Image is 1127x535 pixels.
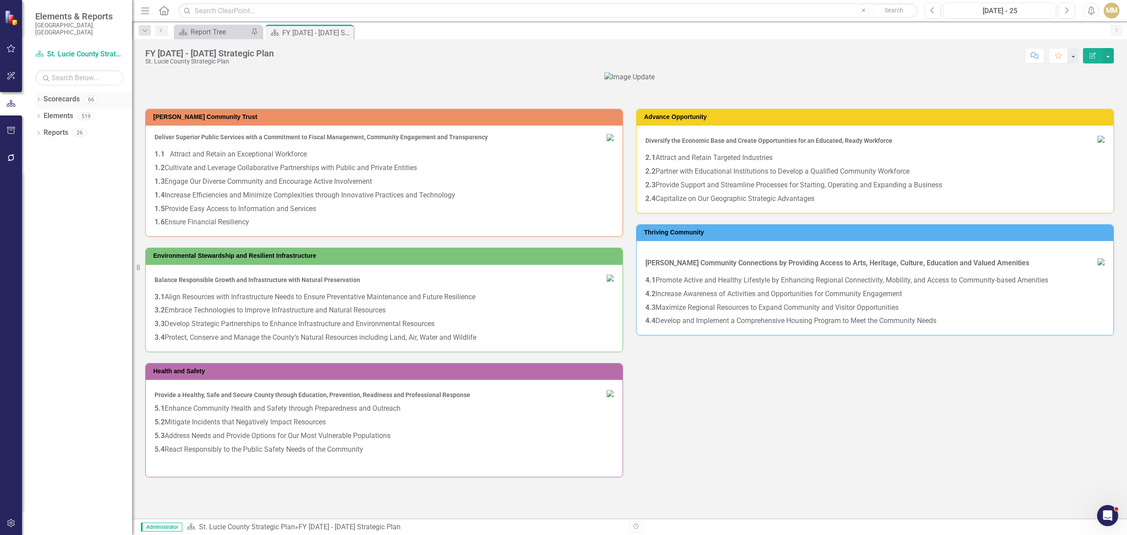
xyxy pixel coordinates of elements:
button: MM [1104,3,1120,19]
strong: 1.6 [155,218,165,226]
a: St. Lucie County Strategic Plan [35,49,123,59]
div: St. Lucie County Strategic Plan [145,58,274,65]
p: Attract and Retain Targeted Industries [645,151,1105,165]
p: Provide Easy Access to Information and Services [155,202,614,216]
strong: 3.4 [155,333,165,342]
p: Protect, Conserve and Manage the County’s Natural Resources including Land, Air, Water and Wildlife [155,331,614,343]
button: Search [872,4,916,17]
span: Search [884,7,903,14]
div: [DATE] - 25 [947,6,1053,16]
p: Partner with Educational Institutions to Develop a Qualified Community Workforce [645,165,1105,178]
h3: Thriving Community [644,229,1109,236]
input: Search ClearPoint... [178,3,918,19]
span: Administrator [141,523,182,531]
strong: 3.1 [155,293,165,301]
strong: 1.4 [155,191,165,199]
p: Engage Our Diverse Community and Encourage Active Involvement [155,175,614,189]
span: Elements & Reports [35,11,123,22]
strong: 4.2 [645,290,656,298]
h3: Environmental Stewardship and Resilient Infrastructure [153,253,618,259]
img: 7.Thrive.Comm%20small.png [1098,258,1105,265]
p: Cultivate and Leverage Collaborative Partnerships with Public and Private Entities [155,161,614,175]
img: 6.Env.Steward%20small.png [607,275,614,282]
div: FY [DATE] - [DATE] Strategic Plan [282,27,351,38]
strong: 5.2 [155,418,165,426]
strong: 4.4 [645,316,656,325]
p: Embrace Technologies to Improve Infrastructure and Natural Resources [155,304,614,317]
h3: Advance Opportunity [644,114,1109,120]
span: Balance Responsible Growth and Infrastructure with Natural Preservation [155,276,360,283]
strong: 1.5 [155,204,165,213]
img: Image Update [604,72,655,82]
strong: 3.3 [155,320,165,328]
img: 8.Health.Safety%20small.png [607,390,614,397]
p: Increase Efficiencies and Minimize Complexities through Innovative Practices and Technology [155,189,614,202]
strong: 3.2 [155,306,165,314]
p: Enhance Community Health and Safety through Preparedness and Outreach [155,402,614,416]
p: Mitigate Incidents that Negatively Impact Resources [155,416,614,429]
strong: [PERSON_NAME] Community Connections by Providing Access to Arts, Heritage, Culture, Education and... [645,259,1029,267]
a: St. Lucie County Strategic Plan [199,523,295,531]
p: Provide Support and Streamline Processes for Starting, Operating and Expanding a Business [645,178,1105,192]
strong: 5.4 [155,445,165,453]
button: [DATE] - 25 [943,3,1056,19]
a: Elements [44,111,73,121]
span: Attract and Retain an Exceptional Workforce [170,150,307,158]
strong: 2.4 [645,194,656,203]
strong: 1.1 [155,150,165,158]
span: Provide a Healthy, Safe and Secure County through Education, Prevention, Readiness and Profession... [155,391,470,398]
a: Reports [44,128,68,138]
div: FY [DATE] - [DATE] Strategic Plan [298,523,401,531]
p: Develop and Implement a Comprehensive Housing Program to Meet the Community Needs [645,314,1105,326]
div: 519 [77,112,95,120]
p: Ensure Financial Resiliency [155,215,614,227]
p: Develop Strategic Partnerships to Enhance Infrastructure and Environmental Resources [155,317,614,331]
input: Search Below... [35,70,123,85]
strong: 2.3 [645,181,656,189]
strong: 1.2 [155,163,165,172]
strong: 1.3 [155,177,165,186]
div: FY [DATE] - [DATE] Strategic Plan [145,48,274,58]
p: React Responsibly to the Public Safety Needs of the Community [155,443,614,457]
div: Report Tree [191,26,249,37]
a: Scorecards [44,94,80,104]
h3: [PERSON_NAME] Community Trust [153,114,618,120]
p: Address Needs and Provide Options for Our Most Vulnerable Populations [155,429,614,443]
strong: 2.1 [645,153,656,162]
strong: 4.3 [645,303,656,312]
p: Maximize Regional Resources to Expand Community and Visitor Opportunities [645,301,1105,315]
strong: 5.1 [155,404,165,412]
strong: 5.3 [155,431,165,440]
img: ClearPoint Strategy [4,10,20,25]
p: Increase Awareness of Activities and Opportunities for Community Engagement [645,287,1105,301]
p: Capitalize on Our Geographic Strategic Advantages [645,192,1105,204]
h3: Health and Safety [153,368,618,375]
div: 26 [73,129,87,137]
strong: 2.2 [645,167,656,175]
iframe: Intercom live chat [1097,505,1118,526]
span: Diversify the Economic Base and Create Opportunities for an Educated, Ready Workforce [645,137,892,144]
strong: 4.1 [645,276,656,284]
p: Align Resources with Infrastructure Needs to Ensure Preventative Maintenance and Future Resilience [155,290,614,304]
div: » [187,522,623,532]
a: Report Tree [176,26,249,37]
img: 5.Adv.Opportunity%20small%20v2.png [1098,136,1105,143]
p: Promote Active and Healthy Lifestyle by Enhancing Regional Connectivity, Mobility, and Access to ... [645,274,1105,287]
small: [GEOGRAPHIC_DATA], [GEOGRAPHIC_DATA] [35,22,123,36]
div: 66 [84,96,98,103]
span: Deliver Superior Public Services with a Commitment to Fiscal Management, Community Engagement and... [155,134,488,141]
img: 4.%20Foster.Comm.Trust%20small.png [607,134,614,141]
